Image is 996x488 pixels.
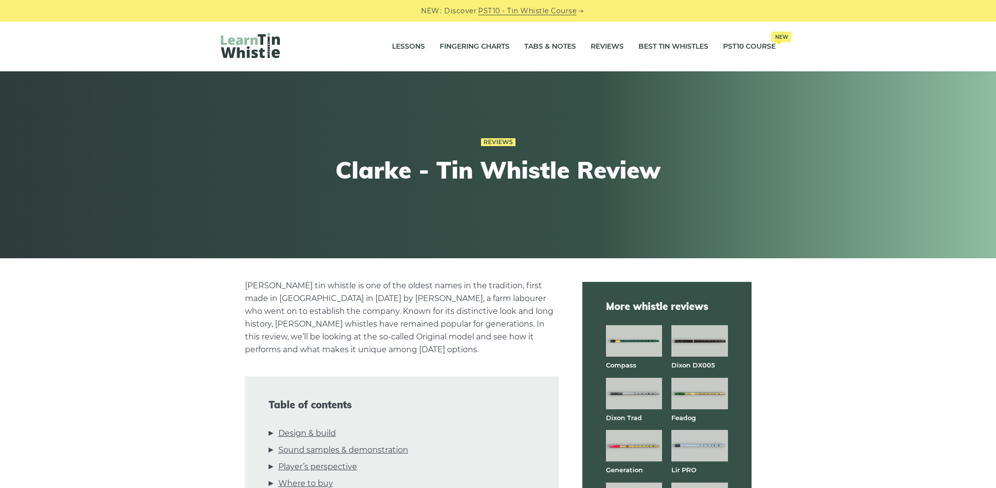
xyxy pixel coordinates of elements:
[671,361,715,369] a: Dixon DX005
[392,34,425,59] a: Lessons
[671,466,696,474] a: Lir PRO
[671,378,727,409] img: Feadog brass tin whistle full front view
[606,430,662,461] img: Generation brass tin whistle full front view
[671,430,727,461] img: Lir PRO aluminum tin whistle full front view
[278,460,357,473] a: Player’s perspective
[440,34,510,59] a: Fingering Charts
[606,414,642,422] a: Dixon Trad
[221,33,280,58] img: LearnTinWhistle.com
[606,466,643,474] a: Generation
[269,399,535,411] span: Table of contents
[278,427,336,440] a: Design & build
[481,138,515,146] a: Reviews
[317,156,679,184] h1: Clarke - Tin Whistle Review
[591,34,624,59] a: Reviews
[671,325,727,357] img: Dixon DX005 tin whistle full front view
[606,300,728,313] span: More whistle reviews
[606,361,636,369] a: Compass
[245,279,559,356] p: [PERSON_NAME] tin whistle is one of the oldest names in the tradition, first made in [GEOGRAPHIC_...
[723,34,776,59] a: PST10 CourseNew
[671,414,696,422] a: Feadog
[771,31,791,42] span: New
[606,378,662,409] img: Dixon Trad tin whistle full front view
[278,444,408,457] a: Sound samples & demonstration
[638,34,708,59] a: Best Tin Whistles
[524,34,576,59] a: Tabs & Notes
